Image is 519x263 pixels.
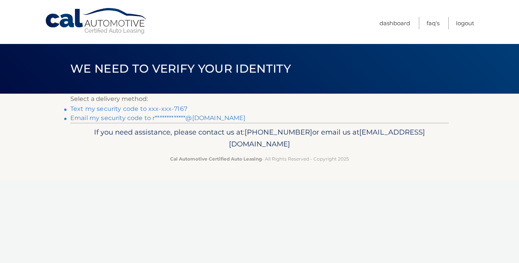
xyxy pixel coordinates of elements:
a: Cal Automotive [45,8,148,35]
p: If you need assistance, please contact us at: or email us at [75,126,444,151]
a: Text my security code to xxx-xxx-7167 [70,105,187,112]
span: [PHONE_NUMBER] [245,128,312,136]
span: We need to verify your identity [70,62,291,76]
a: Dashboard [380,17,410,29]
p: - All Rights Reserved - Copyright 2025 [75,155,444,163]
strong: Cal Automotive Certified Auto Leasing [170,156,262,162]
p: Select a delivery method: [70,94,449,104]
a: FAQ's [427,17,440,29]
a: Logout [456,17,474,29]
